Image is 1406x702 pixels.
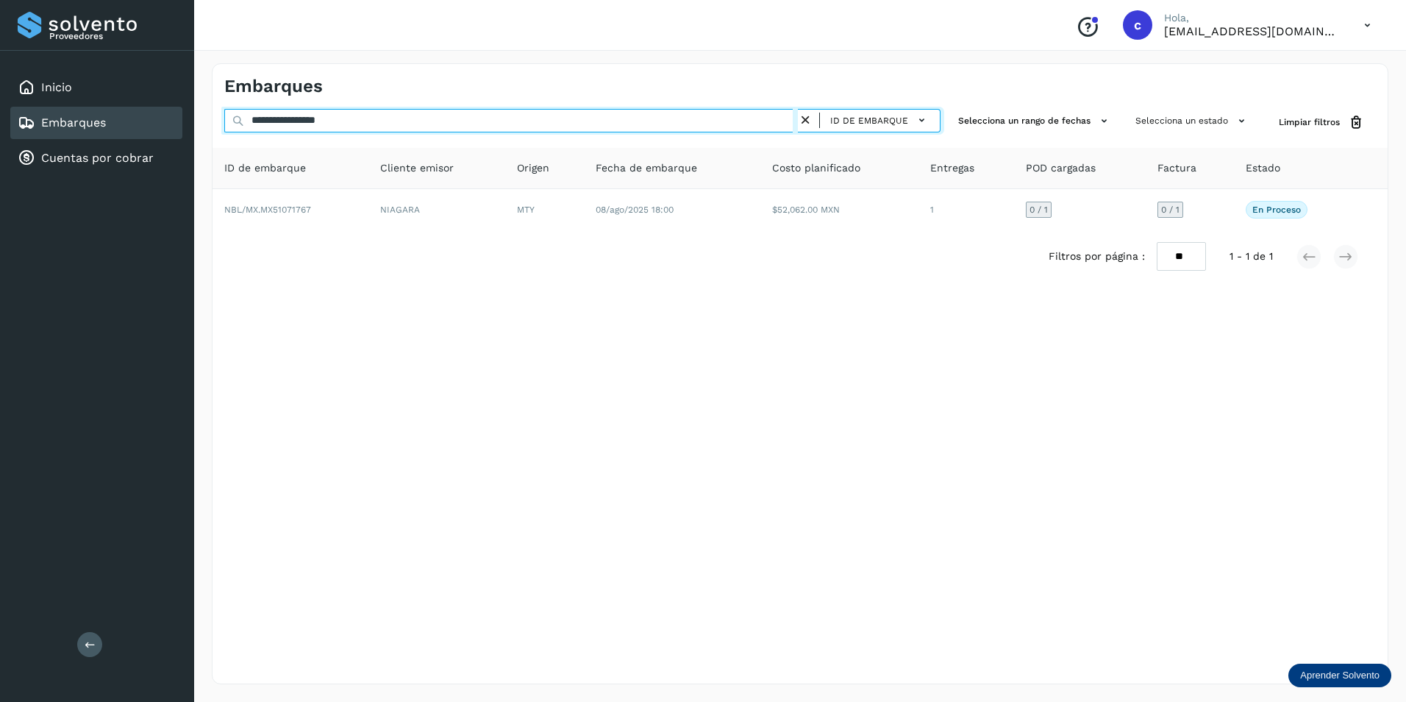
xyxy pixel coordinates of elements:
span: Entregas [930,160,974,176]
a: Cuentas por cobrar [41,151,154,165]
span: 1 - 1 de 1 [1230,249,1273,264]
span: 0 / 1 [1029,205,1048,214]
button: Selecciona un estado [1130,109,1255,133]
button: ID de embarque [826,110,934,131]
p: Hola, [1164,12,1341,24]
span: ID de embarque [224,160,306,176]
span: 0 / 1 [1161,205,1180,214]
div: Inicio [10,71,182,104]
td: 1 [918,189,1014,230]
button: Limpiar filtros [1267,109,1376,136]
a: Embarques [41,116,106,130]
span: Fecha de embarque [596,160,697,176]
span: Factura [1157,160,1196,176]
span: Costo planificado [772,160,860,176]
p: En proceso [1252,205,1301,215]
div: Embarques [10,107,182,139]
div: Cuentas por cobrar [10,142,182,174]
span: ID de embarque [830,114,908,127]
button: Selecciona un rango de fechas [952,109,1118,133]
p: Proveedores [49,31,176,41]
span: Limpiar filtros [1279,116,1340,129]
td: $52,062.00 MXN [760,189,918,230]
span: Filtros por página : [1049,249,1145,264]
span: 08/ago/2025 18:00 [596,205,674,215]
td: MTY [505,189,584,230]
div: Aprender Solvento [1288,664,1391,687]
span: Cliente emisor [380,160,454,176]
h4: Embarques [224,76,323,97]
a: Inicio [41,80,72,94]
span: NBL/MX.MX51071767 [224,205,311,215]
p: Aprender Solvento [1300,670,1380,681]
span: POD cargadas [1026,160,1096,176]
p: cuentasxcobrar@readysolutions.com.mx [1164,24,1341,38]
span: Origen [517,160,549,176]
td: NIAGARA [368,189,505,230]
span: Estado [1246,160,1280,176]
